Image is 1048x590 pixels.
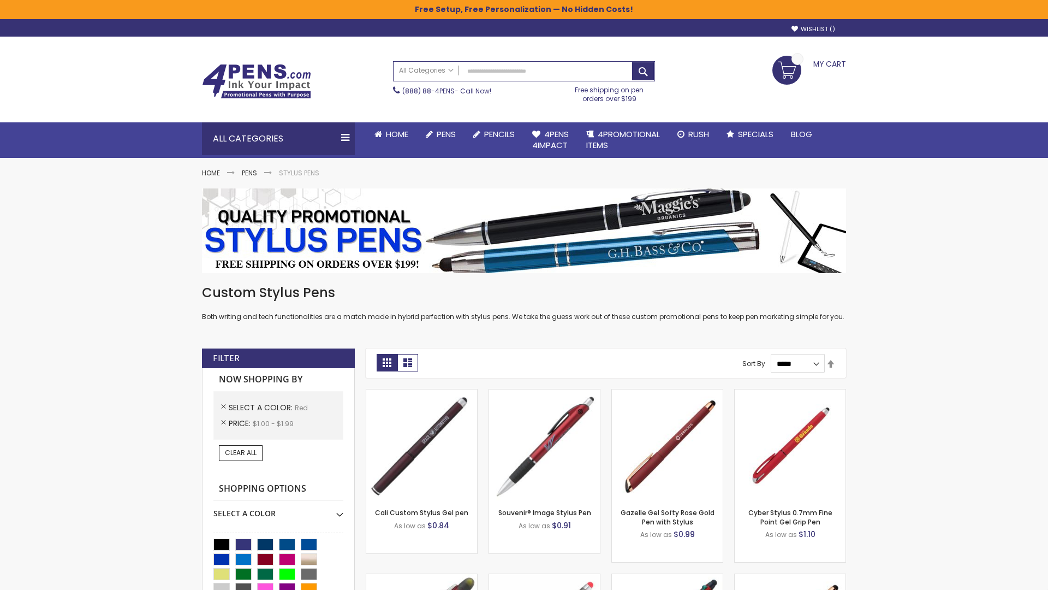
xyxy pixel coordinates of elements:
a: Wishlist [791,25,835,33]
a: Clear All [219,445,263,461]
span: Specials [738,128,773,140]
span: Red [295,403,308,412]
a: All Categories [394,62,459,80]
div: Both writing and tech functionalities are a match made in hybrid perfection with stylus pens. We ... [202,284,846,322]
a: Cyber Stylus 0.7mm Fine Point Gel Grip Pen-Red [735,389,845,398]
span: Clear All [225,448,257,457]
h1: Custom Stylus Pens [202,284,846,302]
a: Islander Softy Gel with Stylus - ColorJet Imprint-Red [489,574,600,583]
a: Gazelle Gel Softy Rose Gold Pen with Stylus [621,508,714,526]
a: Pencils [465,122,523,146]
img: Cali Custom Stylus Gel pen-Red [366,390,477,500]
a: Gazelle Gel Softy Rose Gold Pen with Stylus-Red [612,389,723,398]
a: Cali Custom Stylus Gel pen-Red [366,389,477,398]
a: Pens [417,122,465,146]
a: Home [202,168,220,178]
img: Souvenir® Image Stylus Pen-Red [489,390,600,500]
div: Select A Color [213,500,343,519]
a: Cyber Stylus 0.7mm Fine Point Gel Grip Pen [748,508,832,526]
span: $1.10 [799,529,815,540]
div: Free shipping on pen orders over $199 [564,81,656,103]
a: 4PROMOTIONALITEMS [577,122,669,158]
strong: Stylus Pens [279,168,319,178]
a: Specials [718,122,782,146]
a: 4Pens4impact [523,122,577,158]
span: As low as [765,530,797,539]
span: - Call Now! [402,86,491,96]
span: As low as [640,530,672,539]
span: As low as [519,521,550,530]
span: $1.00 - $1.99 [253,419,294,428]
span: Pens [437,128,456,140]
strong: Now Shopping by [213,368,343,391]
a: Orbitor 4 Color Assorted Ink Metallic Stylus Pens-Red [612,574,723,583]
a: Blog [782,122,821,146]
span: $0.84 [427,520,449,531]
img: 4Pens Custom Pens and Promotional Products [202,64,311,99]
img: Gazelle Gel Softy Rose Gold Pen with Stylus-Red [612,390,723,500]
span: Pencils [484,128,515,140]
span: 4PROMOTIONAL ITEMS [586,128,660,151]
strong: Shopping Options [213,477,343,501]
a: Souvenir® Jalan Highlighter Stylus Pen Combo-Red [366,574,477,583]
div: All Categories [202,122,355,155]
a: Rush [669,122,718,146]
span: Home [386,128,408,140]
strong: Grid [377,354,397,371]
a: Home [366,122,417,146]
img: Cyber Stylus 0.7mm Fine Point Gel Grip Pen-Red [735,390,845,500]
span: 4Pens 4impact [532,128,569,151]
span: $0.91 [552,520,571,531]
a: Souvenir® Image Stylus Pen [498,508,591,517]
a: Cali Custom Stylus Gel pen [375,508,468,517]
span: Blog [791,128,812,140]
img: Stylus Pens [202,188,846,273]
a: Gazelle Gel Softy Rose Gold Pen with Stylus - ColorJet-Red [735,574,845,583]
label: Sort By [742,359,765,368]
a: Pens [242,168,257,178]
span: All Categories [399,66,454,75]
span: Select A Color [229,402,295,413]
span: Rush [688,128,709,140]
a: (888) 88-4PENS [402,86,455,96]
a: Souvenir® Image Stylus Pen-Red [489,389,600,398]
span: $0.99 [674,529,695,540]
span: Price [229,418,253,429]
span: As low as [394,521,426,530]
strong: Filter [213,352,240,364]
